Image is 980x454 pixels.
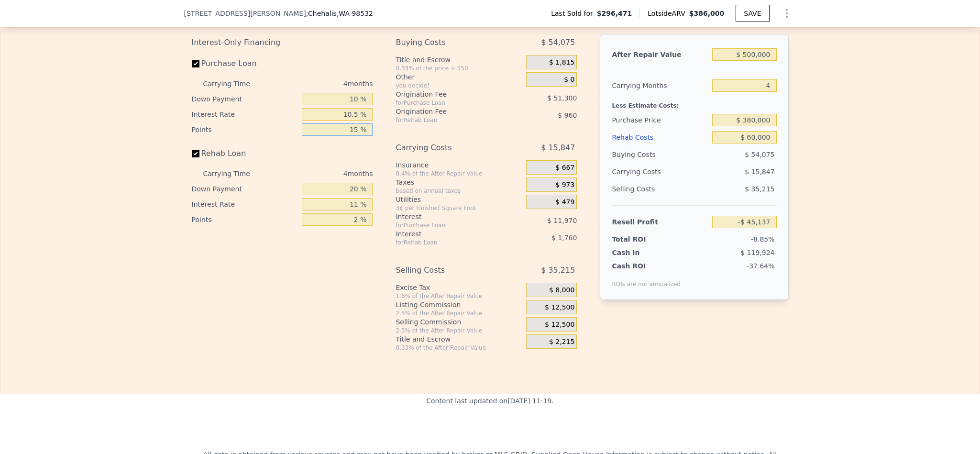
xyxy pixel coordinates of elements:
[396,89,502,99] div: Origination Fee
[549,286,574,295] span: $ 8,000
[192,181,298,197] div: Down Payment
[745,151,774,158] span: $ 54,075
[551,9,597,18] span: Last Sold for
[612,46,708,63] div: After Repair Value
[549,338,574,346] span: $ 2,215
[751,235,775,243] span: -8.85%
[396,82,522,89] div: you decide!
[541,262,575,279] span: $ 35,215
[396,334,522,344] div: Title and Escrow
[689,10,725,17] span: $386,000
[612,234,672,244] div: Total ROI
[612,94,776,111] div: Less Estimate Costs:
[747,262,774,270] span: -37.64%
[745,168,774,176] span: $ 15,847
[203,166,265,181] div: Carrying Time
[396,107,502,116] div: Origination Fee
[549,58,574,67] span: $ 1,815
[612,111,708,129] div: Purchase Price
[547,217,577,224] span: $ 11,970
[192,150,199,157] input: Rehab Loan
[555,181,574,189] span: $ 973
[396,116,502,124] div: for Rehab Loan
[396,55,522,65] div: Title and Escrow
[396,204,522,212] div: 3¢ per Finished Square Foot
[612,271,681,288] div: ROIs are not annualized
[612,77,708,94] div: Carrying Months
[547,94,577,102] span: $ 51,300
[192,91,298,107] div: Down Payment
[269,76,373,91] div: 4 months
[396,292,522,300] div: 1.6% of the After Repair Value
[541,139,575,156] span: $ 15,847
[777,4,796,23] button: Show Options
[192,34,373,51] div: Interest-Only Financing
[551,234,577,242] span: $ 1,760
[337,10,373,17] span: , WA 98532
[396,195,522,204] div: Utilities
[184,9,306,18] span: [STREET_ADDRESS][PERSON_NAME]
[597,9,632,18] span: $296,471
[396,34,502,51] div: Buying Costs
[426,394,554,450] div: Content last updated on [DATE] 11:19 .
[192,122,298,137] div: Points
[306,9,373,18] span: , Chehalis
[612,163,672,180] div: Carrying Costs
[612,213,708,231] div: Resell Profit
[396,317,522,327] div: Selling Commission
[396,72,522,82] div: Other
[558,111,577,119] span: $ 960
[396,344,522,352] div: 0.33% of the After Repair Value
[192,197,298,212] div: Interest Rate
[612,261,681,271] div: Cash ROI
[648,9,689,18] span: Lotside ARV
[555,198,574,207] span: $ 479
[396,262,502,279] div: Selling Costs
[612,248,672,257] div: Cash In
[396,170,522,177] div: 0.4% of the After Repair Value
[612,129,708,146] div: Rehab Costs
[545,321,574,329] span: $ 12,500
[745,185,774,193] span: $ 35,215
[564,76,574,84] span: $ 0
[396,212,502,221] div: Interest
[396,310,522,317] div: 2.5% of the After Repair Value
[396,327,522,334] div: 2.5% of the After Repair Value
[612,146,708,163] div: Buying Costs
[396,187,522,195] div: based on annual taxes
[269,166,373,181] div: 4 months
[555,164,574,172] span: $ 667
[396,300,522,310] div: Listing Commission
[203,76,265,91] div: Carrying Time
[192,145,298,162] label: Rehab Loan
[396,99,502,107] div: for Purchase Loan
[396,177,522,187] div: Taxes
[192,55,298,72] label: Purchase Loan
[736,5,769,22] button: SAVE
[541,34,575,51] span: $ 54,075
[396,221,502,229] div: for Purchase Loan
[740,249,774,256] span: $ 119,924
[612,180,708,198] div: Selling Costs
[396,239,502,246] div: for Rehab Loan
[192,107,298,122] div: Interest Rate
[396,160,522,170] div: Insurance
[192,212,298,227] div: Points
[396,65,522,72] div: 0.33% of the price + 550
[396,283,522,292] div: Excise Tax
[396,139,502,156] div: Carrying Costs
[396,229,502,239] div: Interest
[545,303,574,312] span: $ 12,500
[192,60,199,67] input: Purchase Loan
